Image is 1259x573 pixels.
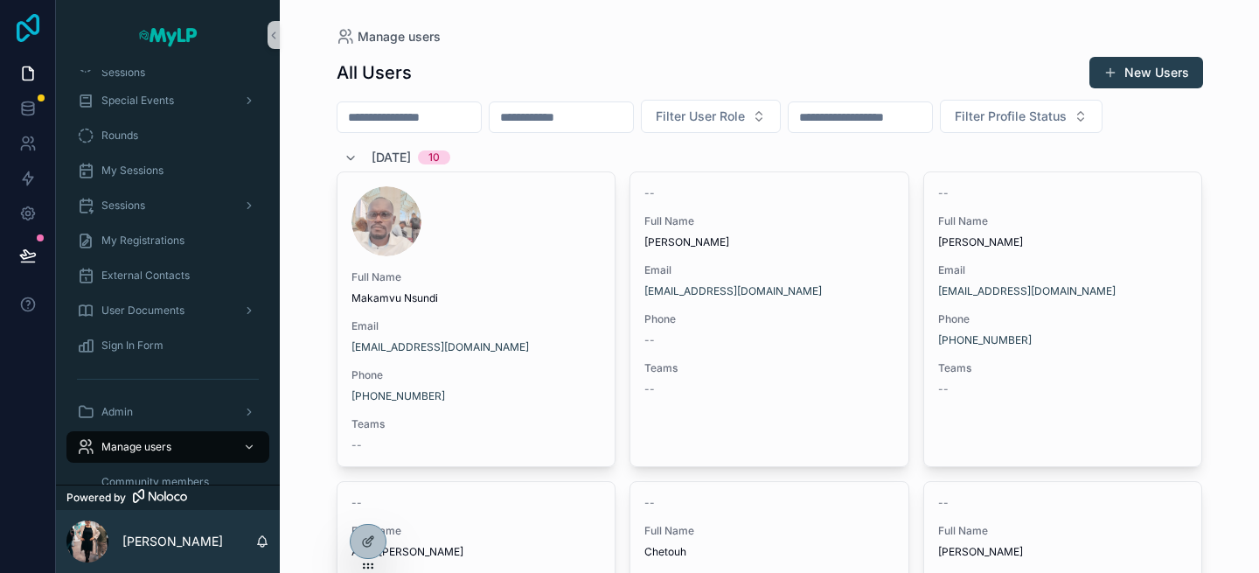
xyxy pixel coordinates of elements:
span: -- [644,333,655,347]
a: Manage users [66,431,269,463]
span: -- [938,382,949,396]
span: Phone [644,312,894,326]
span: Filter Profile Status [955,108,1067,125]
span: -- [644,496,655,510]
span: User Documents [101,304,184,318]
a: My Registrations [66,225,269,256]
span: -- [644,382,655,396]
span: Email [351,319,602,333]
img: App logo [137,21,198,49]
span: External Contacts [101,269,190,283]
span: Special Events [101,94,174,108]
span: Sessions [101,199,145,213]
a: [PHONE_NUMBER] [351,389,445,403]
a: [PHONE_NUMBER] [938,333,1032,347]
span: Manage users [358,28,441,45]
span: My Sessions [101,164,163,178]
button: Select Button [940,100,1102,133]
span: Admin [101,405,133,419]
span: Teams [644,361,894,375]
a: [EMAIL_ADDRESS][DOMAIN_NAME] [644,284,822,298]
a: Rounds [66,120,269,151]
a: [EMAIL_ADDRESS][DOMAIN_NAME] [938,284,1116,298]
span: Email [644,263,894,277]
span: Email [938,263,1188,277]
span: -- [351,438,362,452]
span: Teams [351,417,602,431]
a: [EMAIL_ADDRESS][DOMAIN_NAME] [351,340,529,354]
span: -- [351,496,362,510]
a: Powered by [56,485,280,510]
p: [PERSON_NAME] [122,533,223,550]
span: Full Name [644,524,894,538]
div: 10 [428,150,440,164]
div: scrollable content [56,70,280,485]
span: -- [644,186,655,200]
a: Community members [87,466,269,498]
span: Ahlul [PERSON_NAME] [351,545,602,559]
span: My Registrations [101,234,184,248]
span: Phone [938,312,1188,326]
span: Community members [101,475,209,489]
a: Manage users [337,28,441,45]
span: [PERSON_NAME] [644,235,894,249]
span: -- [938,186,949,200]
span: Makamvu Nsundi [351,291,602,305]
a: --Full Name[PERSON_NAME]Email[EMAIL_ADDRESS][DOMAIN_NAME]Phone--Teams-- [629,171,909,467]
span: Manage users [101,440,171,454]
a: --Full Name[PERSON_NAME]Email[EMAIL_ADDRESS][DOMAIN_NAME]Phone[PHONE_NUMBER]Teams-- [923,171,1203,467]
span: Chetouh [644,545,894,559]
span: Phone [351,368,602,382]
span: Full Name [351,270,602,284]
span: [DATE] [372,149,411,166]
a: Admin [66,396,269,428]
span: [PERSON_NAME] [938,235,1188,249]
a: My Sessions [66,155,269,186]
span: Sign In Form [101,339,163,353]
a: Full NameMakamvu NsundiEmail[EMAIL_ADDRESS][DOMAIN_NAME]Phone[PHONE_NUMBER]Teams-- [337,171,616,467]
a: Sessions [66,190,269,221]
span: Teams [938,361,1188,375]
span: Full Name [938,524,1188,538]
span: Full Name [938,214,1188,228]
a: External Contacts [66,260,269,291]
span: -- [938,496,949,510]
button: New Users [1089,57,1203,88]
span: Rounds [101,129,138,143]
button: Select Button [641,100,781,133]
span: Powered by [66,491,126,505]
a: Sign In Form [66,330,269,361]
span: Full Name [644,214,894,228]
h1: All Users [337,60,412,85]
span: Full Name [351,524,602,538]
a: User Documents [66,295,269,326]
span: Filter User Role [656,108,745,125]
a: Special Events [66,85,269,116]
span: [PERSON_NAME] [938,545,1188,559]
